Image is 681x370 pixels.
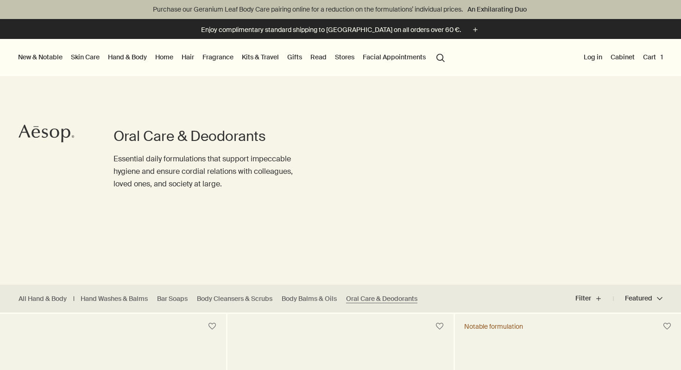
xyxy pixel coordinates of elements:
button: Filter [575,287,613,310]
button: Cart1 [641,51,665,63]
a: Read [309,51,328,63]
button: Featured [613,287,662,310]
div: Notable formulation [464,322,523,331]
button: Stores [333,51,356,63]
button: Enjoy complimentary standard shipping to [GEOGRAPHIC_DATA] on all orders over 60 €. [201,25,480,35]
a: Hand Washes & Balms [81,294,148,303]
a: Skin Care [69,51,101,63]
a: Aesop [16,122,76,147]
a: Kits & Travel [240,51,281,63]
nav: primary [16,39,449,76]
button: Open search [432,48,449,66]
a: All Hand & Body [19,294,67,303]
a: Facial Appointments [361,51,428,63]
h1: Oral Care & Deodorants [113,127,303,146]
a: An Exhilarating Duo [466,4,529,14]
a: Bar Soaps [157,294,188,303]
button: Save to cabinet [204,318,221,335]
p: Enjoy complimentary standard shipping to [GEOGRAPHIC_DATA] on all orders over 60 €. [201,25,461,35]
a: Body Balms & Oils [282,294,337,303]
a: Cabinet [609,51,637,63]
a: Hand & Body [106,51,149,63]
a: Fragrance [201,51,235,63]
a: Oral Care & Deodorants [346,294,417,303]
button: New & Notable [16,51,64,63]
a: Hair [180,51,196,63]
button: Save to cabinet [431,318,448,335]
a: Home [153,51,175,63]
button: Save to cabinet [659,318,675,335]
svg: Aesop [19,124,74,143]
p: Essential daily formulations that support impeccable hygiene and ensure cordial relations with co... [113,153,303,191]
a: Gifts [285,51,304,63]
nav: supplementary [582,39,665,76]
a: Body Cleansers & Scrubs [197,294,272,303]
button: Log in [582,51,604,63]
p: Purchase our Geranium Leaf Body Care pairing online for a reduction on the formulations’ individu... [9,5,672,14]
